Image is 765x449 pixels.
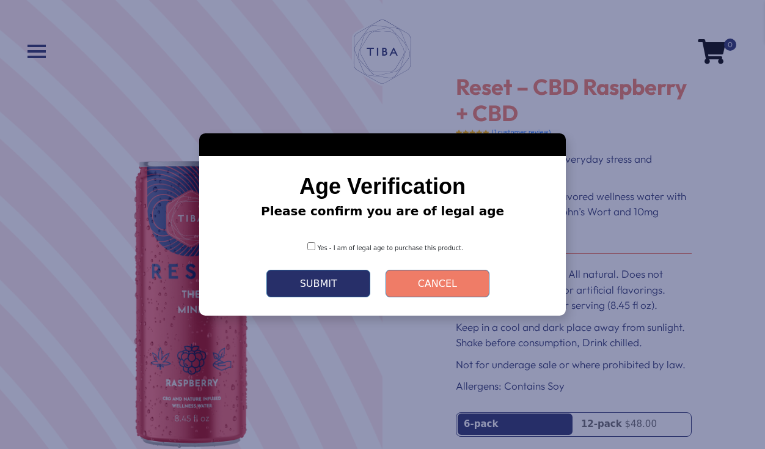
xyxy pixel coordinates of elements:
[318,245,464,251] span: Yes - I am of legal age to purchase this product.
[266,270,370,297] button: Submit
[386,270,489,297] button: Cancel
[376,270,499,297] a: Cancel
[218,174,547,199] h2: Age Verification
[218,202,547,220] p: Please confirm you are of legal age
